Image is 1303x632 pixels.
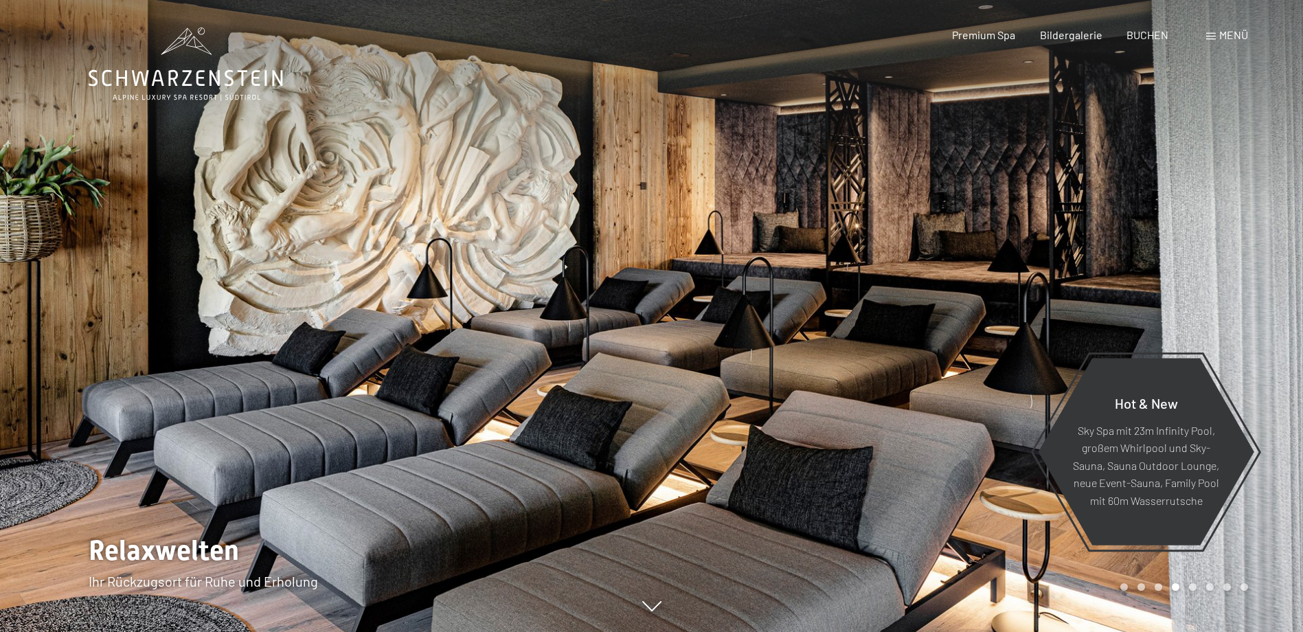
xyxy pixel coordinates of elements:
[1206,583,1214,591] div: Carousel Page 6
[1137,583,1145,591] div: Carousel Page 2
[1115,394,1178,411] span: Hot & New
[1223,583,1231,591] div: Carousel Page 7
[1037,357,1255,546] a: Hot & New Sky Spa mit 23m Infinity Pool, großem Whirlpool und Sky-Sauna, Sauna Outdoor Lounge, ne...
[1155,583,1162,591] div: Carousel Page 3
[1189,583,1197,591] div: Carousel Page 5
[1240,583,1248,591] div: Carousel Page 8
[1219,28,1248,41] span: Menü
[1040,28,1102,41] a: Bildergalerie
[1120,583,1128,591] div: Carousel Page 1
[1115,583,1248,591] div: Carousel Pagination
[1172,583,1179,591] div: Carousel Page 4 (Current Slide)
[1126,28,1168,41] a: BUCHEN
[1072,421,1221,509] p: Sky Spa mit 23m Infinity Pool, großem Whirlpool und Sky-Sauna, Sauna Outdoor Lounge, neue Event-S...
[952,28,1015,41] a: Premium Spa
